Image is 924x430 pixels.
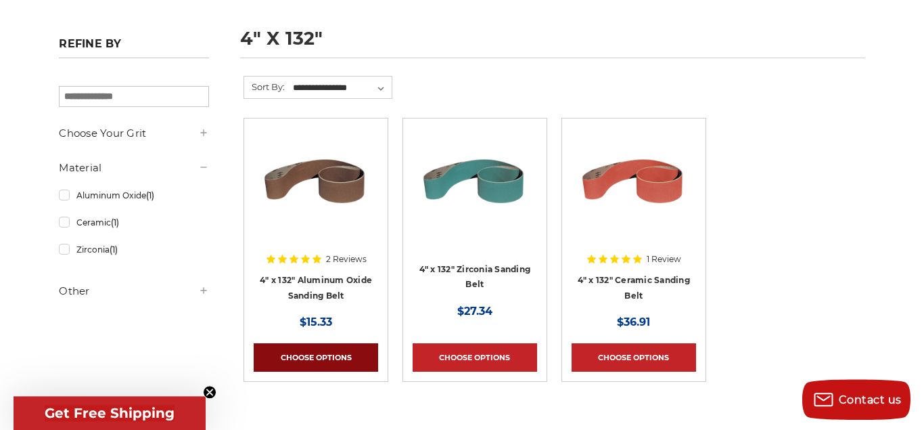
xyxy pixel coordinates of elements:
[59,37,208,58] h5: Refine by
[617,316,650,328] span: $36.91
[572,343,696,372] a: Choose Options
[59,238,208,261] a: Zirconia
[203,385,216,399] button: Close teaser
[45,405,175,421] span: Get Free Shipping
[59,211,208,234] a: Ceramic
[146,190,154,200] span: (1)
[260,275,372,301] a: 4" x 132" Aluminum Oxide Sanding Belt
[262,128,370,236] img: 4" x 132" Aluminum Oxide Sanding Belt
[839,393,902,406] span: Contact us
[59,125,208,142] h5: Choose Your Grit
[244,77,285,97] label: Sort By:
[254,128,378,253] a: 4" x 132" Aluminum Oxide Sanding Belt
[421,128,529,236] img: 4" x 132" Zirconia Sanding Belt
[572,128,696,253] a: 4" x 132" Ceramic Sanding Belt
[59,160,208,176] h5: Material
[110,244,118,255] span: (1)
[578,275,690,301] a: 4" x 132" Ceramic Sanding Belt
[413,343,537,372] a: Choose Options
[419,264,531,290] a: 4" x 132" Zirconia Sanding Belt
[300,316,332,328] span: $15.33
[14,396,206,430] div: Get Free ShippingClose teaser
[802,379,910,420] button: Contact us
[413,128,537,253] a: 4" x 132" Zirconia Sanding Belt
[59,283,208,299] h5: Other
[240,29,864,58] h1: 4" x 132"
[457,305,492,318] span: $27.34
[326,255,367,263] span: 2 Reviews
[647,255,681,263] span: 1 Review
[59,184,208,207] a: Aluminum Oxide
[291,78,392,98] select: Sort By:
[111,217,119,228] span: (1)
[254,343,378,372] a: Choose Options
[580,128,688,236] img: 4" x 132" Ceramic Sanding Belt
